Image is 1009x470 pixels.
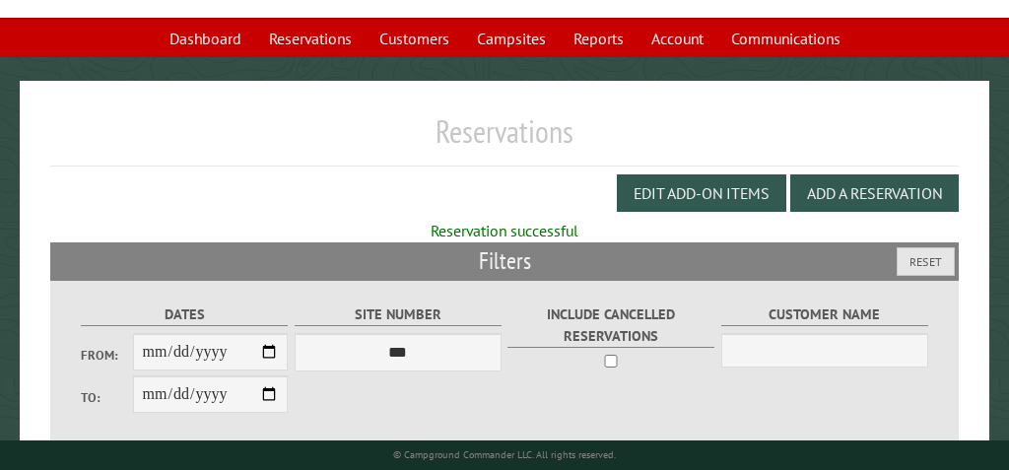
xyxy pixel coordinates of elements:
[639,20,715,57] a: Account
[465,20,558,57] a: Campsites
[295,303,502,326] label: Site Number
[617,174,786,212] button: Edit Add-on Items
[393,448,616,461] small: © Campground Commander LLC. All rights reserved.
[81,303,288,326] label: Dates
[562,20,636,57] a: Reports
[50,112,959,167] h1: Reservations
[158,20,253,57] a: Dashboard
[257,20,364,57] a: Reservations
[790,174,959,212] button: Add a Reservation
[368,20,461,57] a: Customers
[719,20,852,57] a: Communications
[50,220,959,241] div: Reservation successful
[721,303,928,326] label: Customer Name
[507,303,714,347] label: Include Cancelled Reservations
[81,388,133,407] label: To:
[897,247,955,276] button: Reset
[81,346,133,365] label: From:
[50,242,959,280] h2: Filters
